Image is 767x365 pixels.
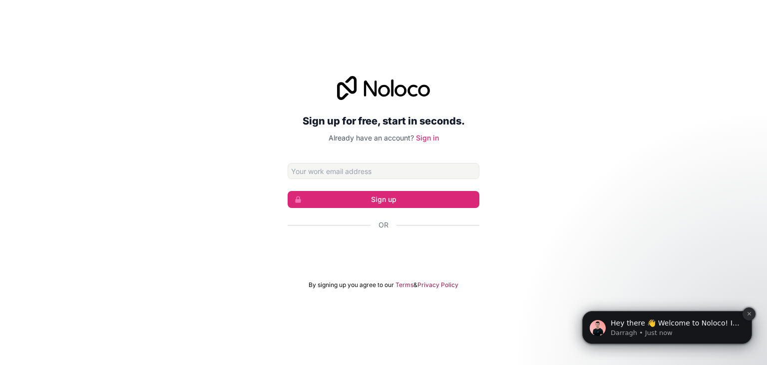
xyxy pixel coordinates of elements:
[283,241,484,263] iframe: زر تسجيل الدخول باستخدام حساب Google
[417,281,458,289] a: Privacy Policy
[288,191,479,208] button: Sign up
[329,133,414,142] span: Already have an account?
[288,112,479,130] h2: Sign up for free, start in seconds.
[288,163,479,179] input: Email address
[43,80,172,89] p: Message from Darragh, sent Just now
[567,248,767,360] iframe: Intercom notifications message
[395,281,413,289] a: Terms
[413,281,417,289] span: &
[43,70,172,80] p: Hey there 👋 Welcome to Noloco! If you have any questions, just reply to this message. [GEOGRAPHIC...
[175,59,188,72] button: Dismiss notification
[22,72,38,88] img: Profile image for Darragh
[309,281,394,289] span: By signing up you agree to our
[416,133,439,142] a: Sign in
[15,63,185,96] div: message notification from Darragh, Just now. Hey there 👋 Welcome to Noloco! If you have any quest...
[379,220,388,230] span: Or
